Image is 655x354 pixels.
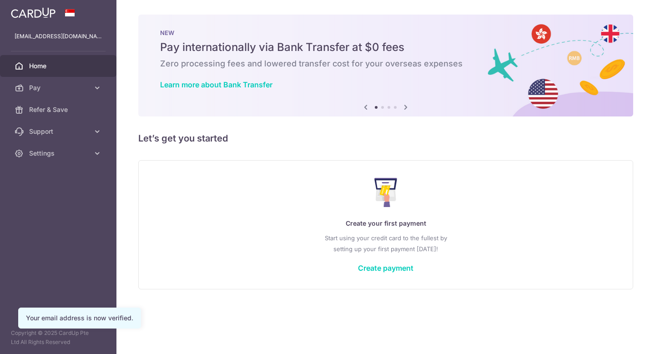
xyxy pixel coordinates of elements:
[596,327,646,349] iframe: Opens a widget where you can find more information
[160,40,611,55] h5: Pay internationally via Bank Transfer at $0 fees
[358,263,413,273] a: Create payment
[29,61,89,71] span: Home
[374,178,398,207] img: Make Payment
[29,105,89,114] span: Refer & Save
[29,127,89,136] span: Support
[157,218,615,229] p: Create your first payment
[138,15,633,116] img: Bank transfer banner
[138,131,633,146] h5: Let’s get you started
[15,32,102,41] p: [EMAIL_ADDRESS][DOMAIN_NAME]
[11,7,55,18] img: CardUp
[26,314,133,323] div: Your email address is now verified.
[160,80,272,89] a: Learn more about Bank Transfer
[29,149,89,158] span: Settings
[160,29,611,36] p: NEW
[157,233,615,254] p: Start using your credit card to the fullest by setting up your first payment [DATE]!
[160,58,611,69] h6: Zero processing fees and lowered transfer cost for your overseas expenses
[29,83,89,92] span: Pay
